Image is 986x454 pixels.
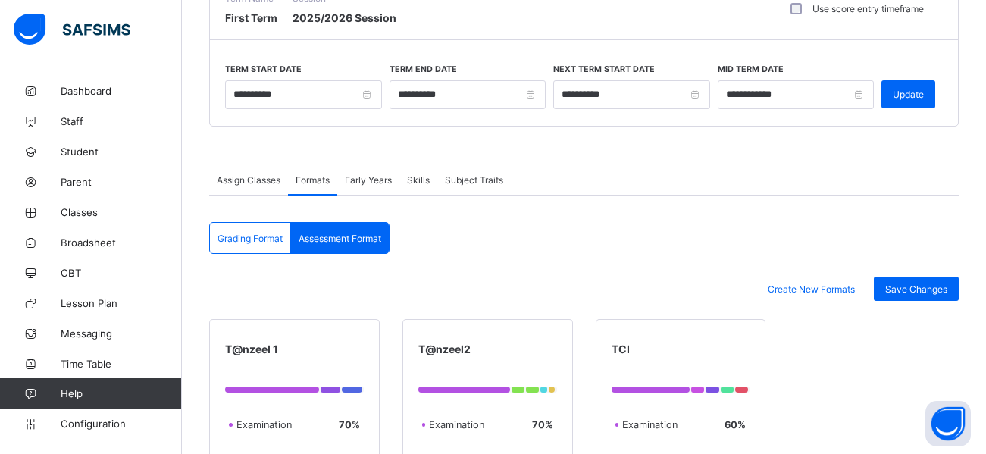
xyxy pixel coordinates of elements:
[418,343,557,355] span: T@nzeel2
[61,206,182,218] span: Classes
[236,419,292,431] span: Examination
[61,418,181,430] span: Configuration
[532,419,553,431] span: 70 %
[885,283,947,295] span: Save Changes
[61,236,182,249] span: Broadsheet
[61,146,182,158] span: Student
[225,64,302,74] label: Term Start Date
[553,64,655,74] label: Next Term Start Date
[61,85,182,97] span: Dashboard
[339,419,360,431] span: 70 %
[217,174,280,186] span: Assign Classes
[61,267,182,279] span: CBT
[429,419,484,431] span: Examination
[893,89,924,100] span: Update
[718,64,784,74] label: Mid Term Date
[925,401,971,446] button: Open asap
[61,176,182,188] span: Parent
[622,419,678,431] span: Examination
[812,3,924,14] label: Use score entry timeframe
[407,174,430,186] span: Skills
[612,343,750,355] span: TCI
[345,174,392,186] span: Early Years
[61,297,182,309] span: Lesson Plan
[299,233,381,244] span: Assessment Format
[218,233,283,244] span: Grading Format
[225,343,364,355] span: T@nzeel 1
[61,387,181,399] span: Help
[61,327,182,340] span: Messaging
[725,419,746,431] span: 60 %
[61,358,182,370] span: Time Table
[296,174,330,186] span: Formats
[390,64,457,74] label: Term End Date
[293,11,396,24] span: 2025/2026 Session
[768,283,855,295] span: Create New Formats
[61,115,182,127] span: Staff
[14,14,130,45] img: safsims
[225,11,277,24] span: First Term
[445,174,503,186] span: Subject Traits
